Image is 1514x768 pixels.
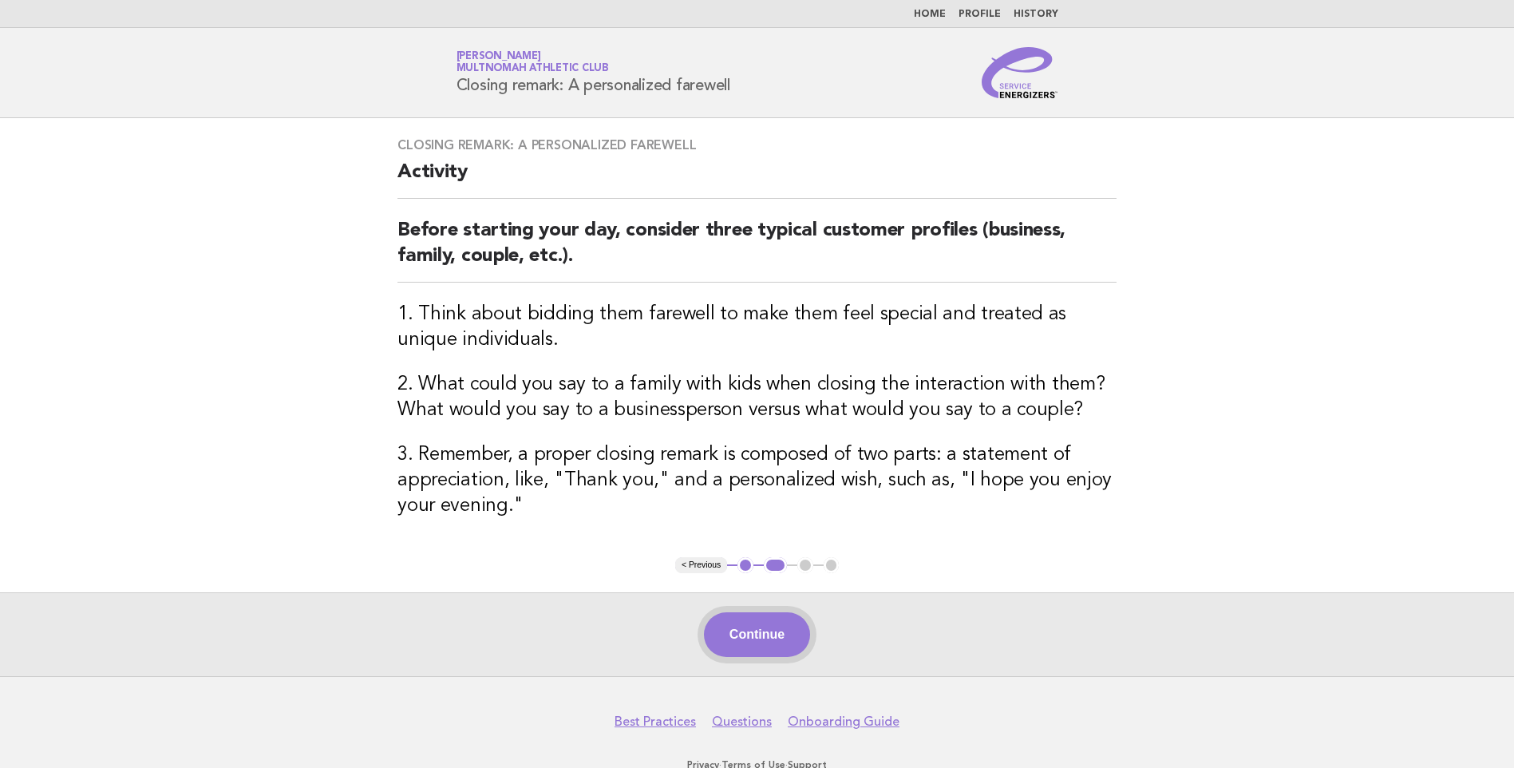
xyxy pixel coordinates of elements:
button: 2 [764,557,787,573]
a: Onboarding Guide [788,714,899,730]
a: History [1014,10,1058,19]
a: [PERSON_NAME]Multnomah Athletic Club [457,51,609,73]
button: Continue [704,612,810,657]
span: Multnomah Athletic Club [457,64,609,74]
h3: 1. Think about bidding them farewell to make them feel special and treated as unique individuals. [397,302,1117,353]
a: Questions [712,714,772,730]
a: Best Practices [615,714,696,730]
a: Profile [959,10,1001,19]
h3: Closing remark: A personalized farewell [397,137,1117,153]
a: Home [914,10,946,19]
button: < Previous [675,557,727,573]
h3: 2. What could you say to a family with kids when closing the interaction with them? What would yo... [397,372,1117,423]
img: Service Energizers [982,47,1058,98]
h2: Before starting your day, consider three typical customer profiles (business, family, couple, etc.). [397,218,1117,283]
h1: Closing remark: A personalized farewell [457,52,730,93]
h2: Activity [397,160,1117,199]
button: 1 [737,557,753,573]
h3: 3. Remember, a proper closing remark is composed of two parts: a statement of appreciation, like,... [397,442,1117,519]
